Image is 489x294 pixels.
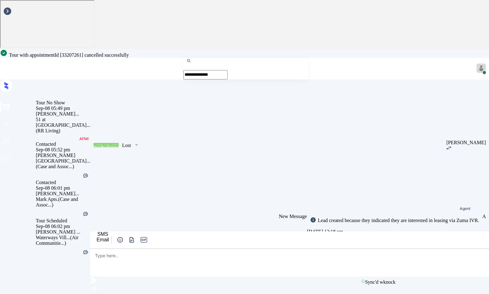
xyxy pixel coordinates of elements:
div: [PERSON_NAME]... [36,111,90,117]
div: Sep-08 05:52 pm [36,147,90,153]
div: 51 at [GEOGRAPHIC_DATA]... (RR Living) [36,117,90,134]
div: [PERSON_NAME] ... [36,229,90,235]
img: icon-zuma [116,236,124,244]
div: A [482,214,486,219]
span: Agent [460,207,470,211]
img: icon-zuma [446,146,451,150]
div: Contacted [36,141,90,147]
div: Tour No Show [36,100,90,106]
div: Tour No Show [94,143,119,148]
img: Kelsey was silent [82,173,89,179]
div: Lead created because they indicated they are interested in leasing via Zuma IVR. [316,218,479,223]
span: New Message [279,214,307,219]
div: Sep-08 05:49 pm [36,106,90,111]
div: Tour Scheduled [36,218,90,224]
div: Mark Apts. (Case and Assoc...) [36,197,90,208]
div: AFM not sent [79,137,89,141]
div: SMS [96,231,109,237]
div: [PERSON_NAME] [36,153,90,158]
div: Lost [122,143,131,148]
div: Kelsey was silent [82,211,89,218]
img: icon-zuma [134,142,139,148]
div: Sep-08 06:01 pm [36,185,90,191]
div: Kelsey was silent [82,173,89,180]
div: [PERSON_NAME]... [36,191,90,197]
div: Kelsey was silent [82,249,89,256]
div: Inbox [3,66,15,72]
div: [GEOGRAPHIC_DATA]... (Case and Assoc...) [36,158,90,169]
img: icon-zuma [186,58,191,64]
div: Sep-08 06:02 pm [36,224,90,229]
img: icon-zuma [310,217,316,223]
img: AFM not sent [79,137,89,140]
img: Kelsey was silent [82,249,89,255]
div: Waterways Vill... (Air Communitie...) [36,235,90,246]
div: [DATE] 12:18 pm [307,227,482,236]
img: avatar [477,64,486,73]
span: profile [2,155,11,166]
div: Contacted [36,180,90,185]
div: Email [96,237,109,243]
div: [PERSON_NAME] [446,140,486,145]
img: icon-zuma [90,277,98,284]
img: icon-zuma [90,285,98,293]
img: Kelsey was silent [82,211,89,217]
img: icon-zuma [128,236,136,244]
